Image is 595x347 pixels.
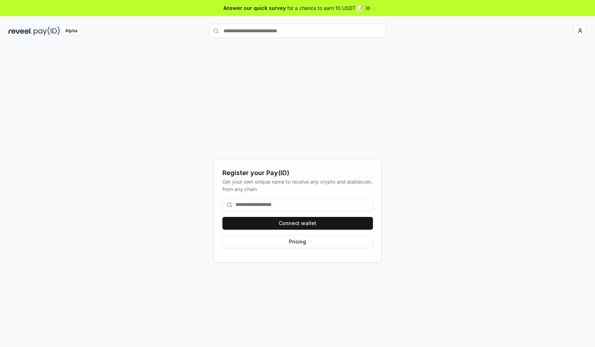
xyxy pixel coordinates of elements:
[34,27,60,35] img: pay_id
[222,235,373,248] button: Pricing
[287,4,363,12] span: for a chance to earn 10 USDT 📝
[222,178,373,193] div: Get your own unique name to receive any crypto and stablecoin, from any chain
[223,4,286,12] span: Answer our quick survey
[61,27,81,35] div: Alpha
[222,217,373,230] button: Connect wallet
[8,27,32,35] img: reveel_dark
[222,168,373,178] div: Register your Pay(ID)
